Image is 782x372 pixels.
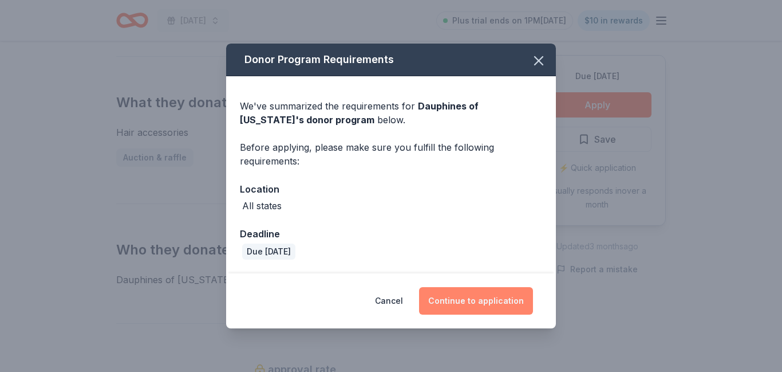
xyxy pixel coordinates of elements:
[240,99,542,127] div: We've summarized the requirements for below.
[226,44,556,76] div: Donor Program Requirements
[240,182,542,197] div: Location
[375,287,403,315] button: Cancel
[240,140,542,168] div: Before applying, please make sure you fulfill the following requirements:
[240,226,542,241] div: Deadline
[419,287,533,315] button: Continue to application
[242,199,282,213] div: All states
[242,244,295,260] div: Due [DATE]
